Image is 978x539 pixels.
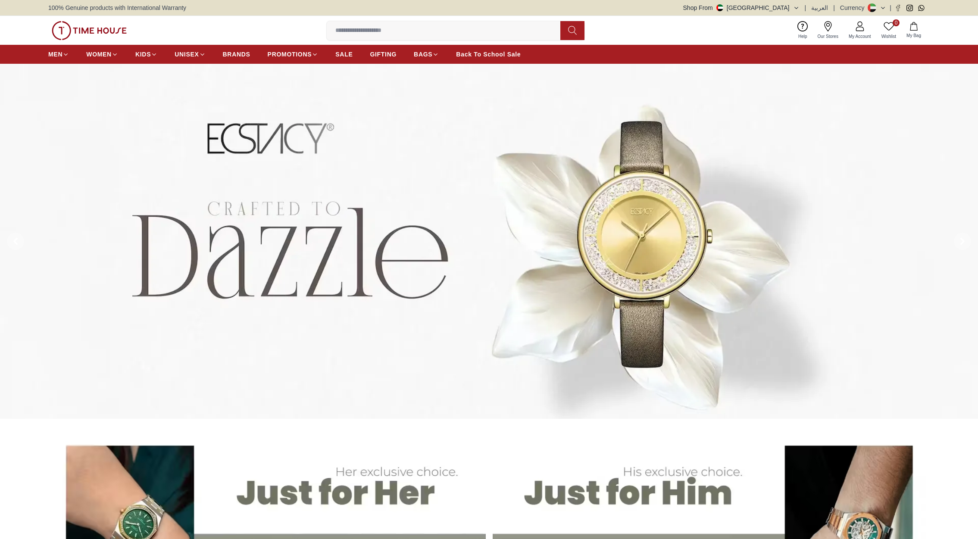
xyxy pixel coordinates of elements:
[48,50,62,59] span: MEN
[793,19,812,41] a: Help
[795,33,811,40] span: Help
[135,47,157,62] a: KIDS
[845,33,875,40] span: My Account
[135,50,151,59] span: KIDS
[52,21,127,40] img: ...
[175,50,199,59] span: UNISEX
[456,50,521,59] span: Back To School Sale
[840,3,868,12] div: Currency
[48,47,69,62] a: MEN
[223,47,250,62] a: BRANDS
[918,5,925,11] a: Whatsapp
[335,50,353,59] span: SALE
[805,3,806,12] span: |
[878,33,900,40] span: Wishlist
[370,47,397,62] a: GIFTING
[906,5,913,11] a: Instagram
[833,3,835,12] span: |
[814,33,842,40] span: Our Stores
[223,50,250,59] span: BRANDS
[414,47,439,62] a: BAGS
[370,50,397,59] span: GIFTING
[335,47,353,62] a: SALE
[456,47,521,62] a: Back To School Sale
[901,20,926,41] button: My Bag
[175,47,205,62] a: UNISEX
[683,3,800,12] button: Shop From[GEOGRAPHIC_DATA]
[86,50,112,59] span: WOMEN
[716,4,723,11] img: United Arab Emirates
[876,19,901,41] a: 0Wishlist
[414,50,432,59] span: BAGS
[268,47,319,62] a: PROMOTIONS
[895,5,901,11] a: Facebook
[903,32,925,39] span: My Bag
[890,3,891,12] span: |
[86,47,118,62] a: WOMEN
[893,19,900,26] span: 0
[268,50,312,59] span: PROMOTIONS
[48,3,186,12] span: 100% Genuine products with International Warranty
[811,3,828,12] button: العربية
[812,19,844,41] a: Our Stores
